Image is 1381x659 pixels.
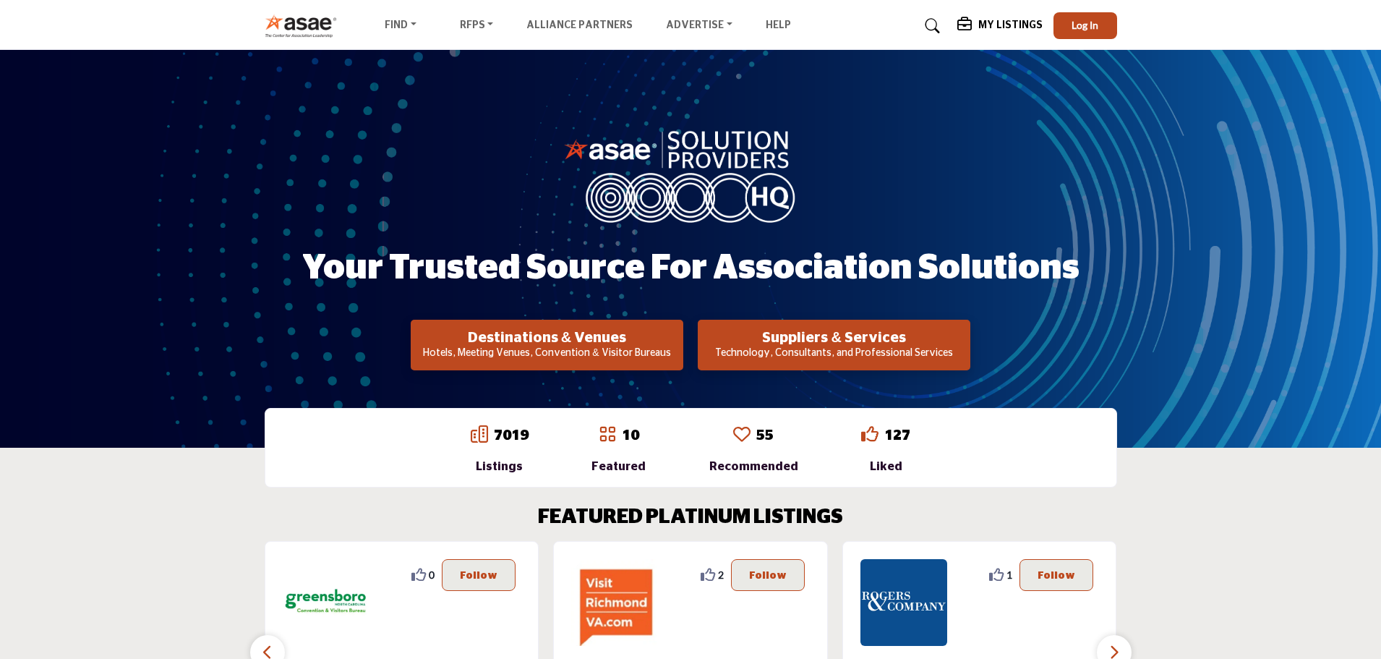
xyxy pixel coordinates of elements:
[656,16,743,36] a: Advertise
[1006,567,1012,582] span: 1
[265,14,345,38] img: Site Logo
[571,559,658,646] img: Richmond Region Tourism
[718,567,724,582] span: 2
[702,346,966,361] p: Technology, Consultants, and Professional Services
[429,567,435,582] span: 0
[411,320,683,370] button: Destinations & Venues Hotels, Meeting Venues, Convention & Visitor Bureaus
[415,329,679,346] h2: Destinations & Venues
[494,428,529,443] a: 7019
[766,20,791,30] a: Help
[884,428,910,443] a: 127
[283,559,369,646] img: Greensboro Area CVB
[538,506,843,530] h2: FEATURED PLATINUM LISTINGS
[1038,567,1075,583] p: Follow
[622,428,639,443] a: 10
[450,16,504,36] a: RFPs
[731,559,805,591] button: Follow
[460,567,497,583] p: Follow
[375,16,427,36] a: Find
[1053,12,1117,39] button: Log In
[1019,559,1093,591] button: Follow
[860,559,947,646] img: Rogers & Company PLLC
[599,425,616,446] a: Go to Featured
[302,246,1079,291] h1: Your Trusted Source for Association Solutions
[978,19,1043,32] h5: My Listings
[591,458,646,475] div: Featured
[861,458,910,475] div: Liked
[564,127,817,223] img: image
[442,559,516,591] button: Follow
[709,458,798,475] div: Recommended
[526,20,633,30] a: Alliance Partners
[1072,19,1098,31] span: Log In
[702,329,966,346] h2: Suppliers & Services
[861,425,878,443] i: Go to Liked
[911,14,949,38] a: Search
[756,428,774,443] a: 55
[957,17,1043,35] div: My Listings
[471,458,529,475] div: Listings
[415,346,679,361] p: Hotels, Meeting Venues, Convention & Visitor Bureaus
[749,567,787,583] p: Follow
[733,425,751,446] a: Go to Recommended
[698,320,970,370] button: Suppliers & Services Technology, Consultants, and Professional Services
